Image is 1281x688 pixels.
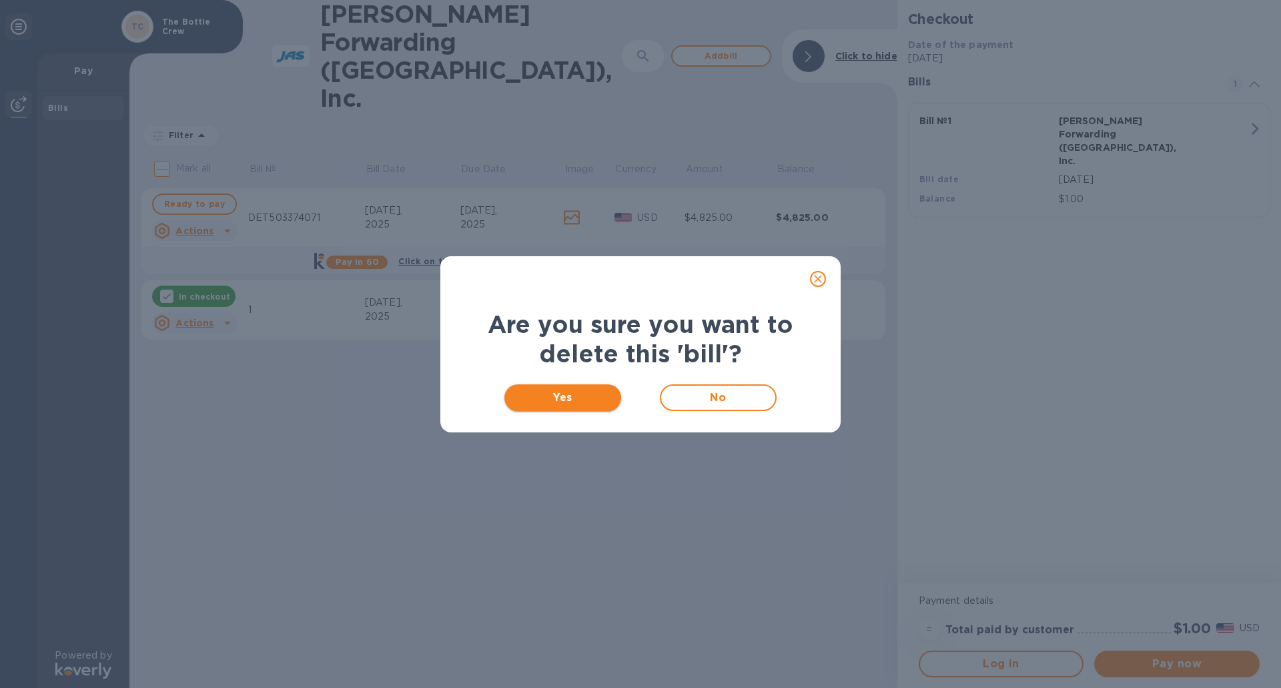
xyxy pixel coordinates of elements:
[504,384,621,411] button: Yes
[802,263,834,295] button: close
[515,390,610,406] span: Yes
[488,310,793,368] b: Are you sure you want to delete this 'bill'?
[672,390,765,406] span: No
[660,384,777,411] button: No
